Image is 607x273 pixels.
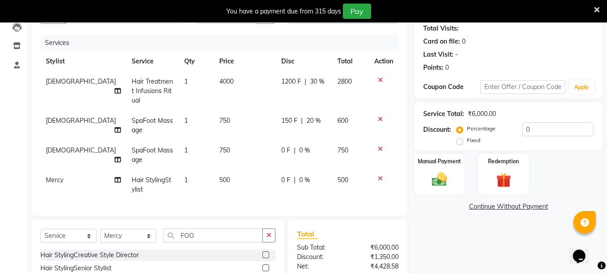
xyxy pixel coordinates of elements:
[310,77,324,86] span: 30 %
[480,80,565,94] input: Enter Offer / Coupon Code
[281,116,297,125] span: 150 F
[46,176,63,184] span: Mercy
[423,37,460,46] div: Card on file:
[427,171,452,188] img: _cash.svg
[423,50,453,59] div: Last Visit:
[184,146,188,154] span: 1
[294,146,296,155] span: |
[290,262,348,271] div: Net:
[423,63,443,72] div: Points:
[416,202,601,211] a: Continue Without Payment
[40,251,139,260] div: Hair StylingCreative Style Director
[214,51,276,72] th: Price
[132,77,173,104] span: Hair Treatment Infusions Ritual
[46,146,116,154] span: [DEMOGRAPHIC_DATA]
[46,77,116,85] span: [DEMOGRAPHIC_DATA]
[281,77,301,86] span: 1200 F
[306,116,321,125] span: 20 %
[423,24,459,33] div: Total Visits:
[455,50,458,59] div: -
[418,157,461,166] label: Manual Payment
[423,82,480,92] div: Coupon Code
[369,51,399,72] th: Action
[297,229,318,239] span: Total
[305,77,306,86] span: |
[219,116,230,125] span: 750
[294,175,296,185] span: |
[132,146,173,164] span: SpaFoot Massage
[332,51,369,72] th: Total
[423,125,451,134] div: Discount:
[337,146,348,154] span: 750
[163,228,263,242] input: Search or Scan
[569,237,598,264] iframe: chat widget
[348,252,405,262] div: ₹1,350.00
[276,51,332,72] th: Disc
[40,51,126,72] th: Stylist
[445,63,449,72] div: 0
[219,146,230,154] span: 750
[132,116,173,134] span: SpaFoot Massage
[41,35,405,51] div: Services
[348,243,405,252] div: ₹6,000.00
[126,51,179,72] th: Service
[337,77,352,85] span: 2800
[184,116,188,125] span: 1
[179,51,214,72] th: Qty
[184,77,188,85] span: 1
[467,136,480,144] label: Fixed
[132,176,171,193] span: Hair StylingStylist
[281,175,290,185] span: 0 F
[348,262,405,271] div: ₹4,428.58
[299,146,310,155] span: 0 %
[299,175,310,185] span: 0 %
[569,81,594,94] button: Apply
[467,125,496,133] label: Percentage
[219,176,230,184] span: 500
[184,176,188,184] span: 1
[40,264,111,273] div: Hair StylingSenior Stylist
[301,116,303,125] span: |
[46,116,116,125] span: [DEMOGRAPHIC_DATA]
[492,171,516,189] img: _gift.svg
[337,176,348,184] span: 500
[423,109,464,119] div: Service Total:
[219,77,234,85] span: 4000
[343,4,371,19] button: Pay
[488,157,519,166] label: Redemption
[337,116,348,125] span: 600
[468,109,496,119] div: ₹6,000.00
[462,37,465,46] div: 0
[226,7,341,16] div: You have a payment due from 315 days
[281,146,290,155] span: 0 F
[290,243,348,252] div: Sub Total:
[290,252,348,262] div: Discount:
